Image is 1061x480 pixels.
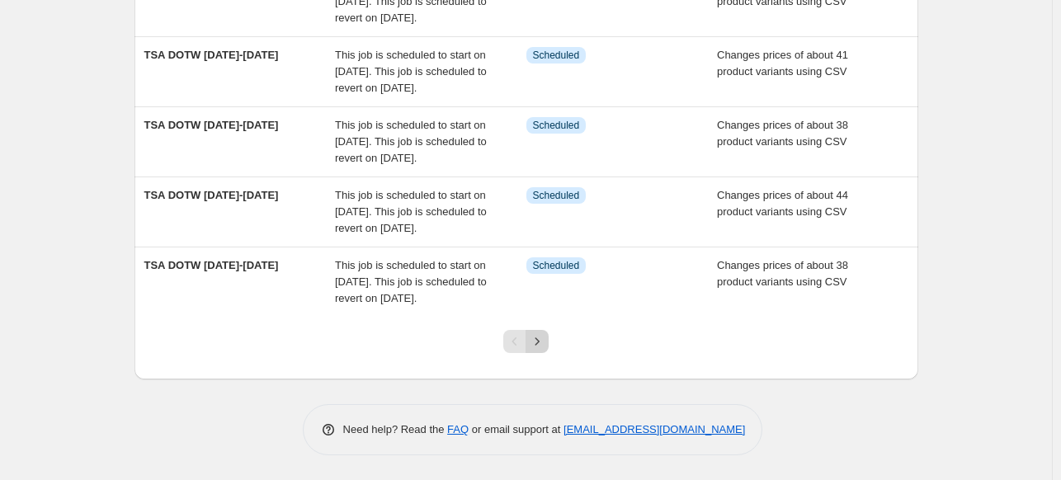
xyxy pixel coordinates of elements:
[335,49,487,94] span: This job is scheduled to start on [DATE]. This job is scheduled to revert on [DATE].
[717,259,848,288] span: Changes prices of about 38 product variants using CSV
[144,119,279,131] span: TSA DOTW [DATE]-[DATE]
[144,49,279,61] span: TSA DOTW [DATE]-[DATE]
[503,330,549,353] nav: Pagination
[335,189,487,234] span: This job is scheduled to start on [DATE]. This job is scheduled to revert on [DATE].
[564,423,745,435] a: [EMAIL_ADDRESS][DOMAIN_NAME]
[533,119,580,132] span: Scheduled
[533,259,580,272] span: Scheduled
[717,119,848,148] span: Changes prices of about 38 product variants using CSV
[335,259,487,304] span: This job is scheduled to start on [DATE]. This job is scheduled to revert on [DATE].
[717,49,848,78] span: Changes prices of about 41 product variants using CSV
[144,189,279,201] span: TSA DOTW [DATE]-[DATE]
[343,423,448,435] span: Need help? Read the
[144,259,279,271] span: TSA DOTW [DATE]-[DATE]
[717,189,848,218] span: Changes prices of about 44 product variants using CSV
[469,423,564,435] span: or email support at
[533,189,580,202] span: Scheduled
[533,49,580,62] span: Scheduled
[447,423,469,435] a: FAQ
[526,330,549,353] button: Next
[335,119,487,164] span: This job is scheduled to start on [DATE]. This job is scheduled to revert on [DATE].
